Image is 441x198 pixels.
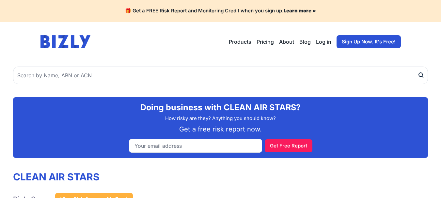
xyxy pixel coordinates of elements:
[18,115,423,122] p: How risky are they? Anything you should know?
[8,8,433,14] h4: 🎁 Get a FREE Risk Report and Monitoring Credit when you sign up.
[279,38,294,46] a: About
[229,38,251,46] button: Products
[13,171,165,183] h1: CLEAN AIR STARS
[337,35,401,48] a: Sign Up Now. It's Free!
[265,139,312,152] button: Get Free Report
[299,38,311,46] a: Blog
[284,8,316,14] a: Learn more »
[13,67,428,84] input: Search by Name, ABN or ACN
[316,38,331,46] a: Log in
[18,125,423,134] p: Get a free risk report now.
[257,38,274,46] a: Pricing
[129,139,262,153] input: Your email address
[18,102,423,112] h2: Doing business with CLEAN AIR STARS?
